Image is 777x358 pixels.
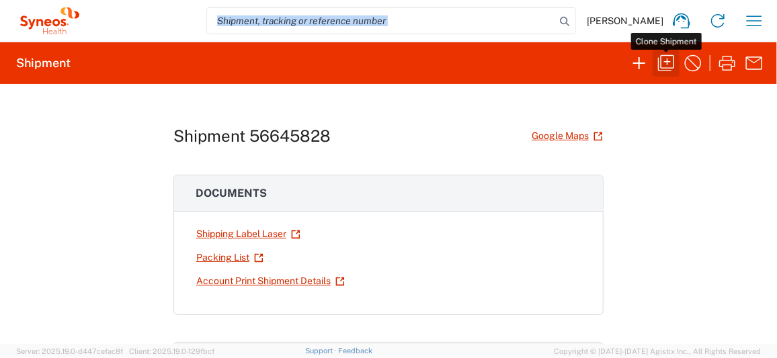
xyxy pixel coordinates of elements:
span: Documents [196,187,267,199]
span: Copyright © [DATE]-[DATE] Agistix Inc., All Rights Reserved [554,345,761,357]
a: Account Print Shipment Details [196,269,345,293]
a: Feedback [338,347,372,355]
span: Server: 2025.19.0-d447cefac8f [16,347,123,355]
a: Shipping Label Laser [196,222,301,246]
a: Support [305,347,339,355]
h1: Shipment 56645828 [173,126,331,146]
a: Google Maps [531,124,604,148]
a: Packing List [196,246,264,269]
span: [PERSON_NAME] [587,15,663,27]
input: Shipment, tracking or reference number [207,8,555,34]
h2: Shipment [16,55,71,71]
span: Client: 2025.19.0-129fbcf [129,347,214,355]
